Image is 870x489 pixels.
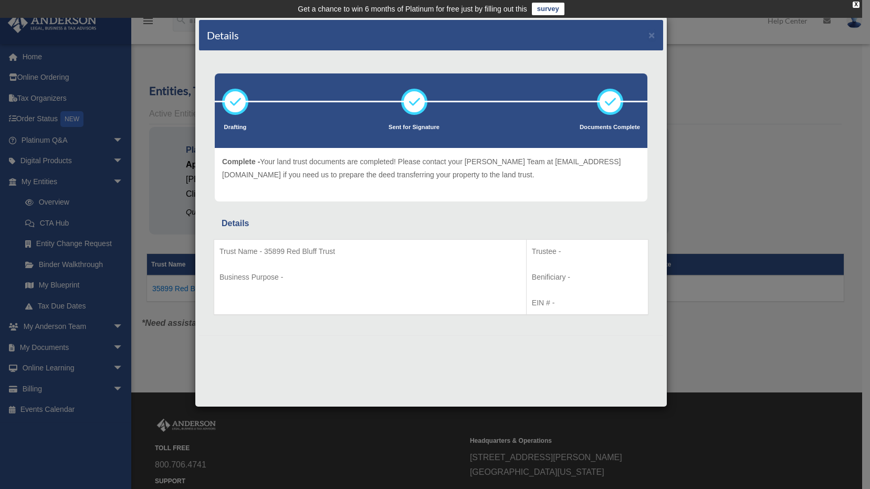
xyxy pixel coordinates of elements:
span: Complete - [222,157,260,166]
h4: Details [207,28,239,42]
div: Get a chance to win 6 months of Platinum for free just by filling out this [298,3,527,15]
p: Trust Name - 35899 Red Bluff Trust [219,245,521,258]
p: Documents Complete [580,122,640,133]
p: Business Purpose - [219,271,521,284]
p: Your land trust documents are completed! Please contact your [PERSON_NAME] Team at [EMAIL_ADDRESS... [222,155,640,181]
p: Trustee - [532,245,643,258]
div: close [853,2,859,8]
a: survey [532,3,564,15]
p: Drafting [222,122,248,133]
p: Benificiary - [532,271,643,284]
div: Details [222,216,641,231]
p: Sent for Signature [389,122,439,133]
p: EIN # - [532,296,643,310]
button: × [648,29,655,40]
